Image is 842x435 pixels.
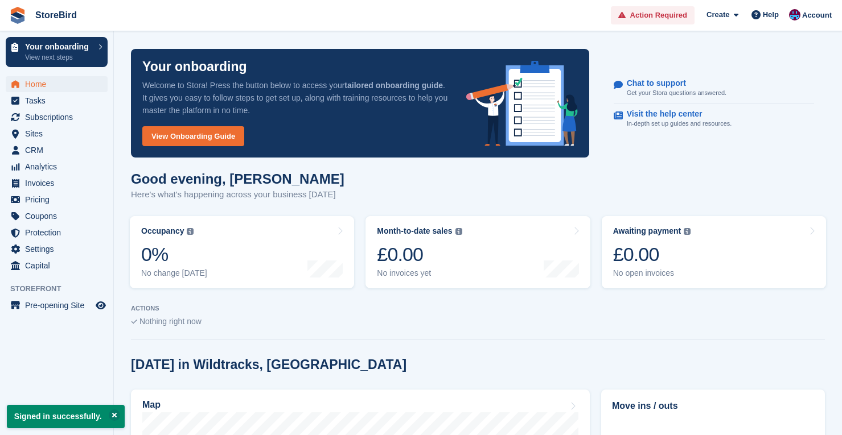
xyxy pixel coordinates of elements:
div: £0.00 [377,243,462,266]
h2: Map [142,400,161,410]
a: menu [6,208,108,224]
p: In-depth set up guides and resources. [627,119,732,129]
p: Signed in successfully. [7,405,125,428]
a: Visit the help center In-depth set up guides and resources. [614,103,814,134]
h1: Good evening, [PERSON_NAME] [131,171,344,187]
span: Help [763,9,779,20]
div: 0% [141,243,207,266]
div: No open invoices [613,268,691,278]
p: Here's what's happening across your business [DATE] [131,188,344,201]
img: stora-icon-8386f47178a22dfd0bd8f6a31ec36ba5ce8667c1dd55bd0f319d3a0aa187defe.svg [9,7,26,24]
img: Jake Wesley [789,9,800,20]
a: menu [6,225,108,241]
a: Your onboarding View next steps [6,37,108,67]
img: icon-info-grey-7440780725fd019a000dd9b08b2336e03edf1995a4989e88bcd33f0948082b44.svg [684,228,691,235]
div: No change [DATE] [141,268,207,278]
a: StoreBird [31,6,81,24]
a: Preview store [94,299,108,312]
span: CRM [25,142,93,158]
span: Pre-opening Site [25,297,93,313]
h2: [DATE] in Wildtracks, [GEOGRAPHIC_DATA] [131,357,406,372]
h2: Move ins / outs [612,399,814,413]
a: Chat to support Get your Stora questions answered. [614,73,814,104]
p: Your onboarding [25,43,93,51]
img: icon-info-grey-7440780725fd019a000dd9b08b2336e03edf1995a4989e88bcd33f0948082b44.svg [187,228,194,235]
img: onboarding-info-6c161a55d2c0e0a8cae90662b2fe09162a5109e8cc188191df67fb4f79e88e88.svg [466,61,578,146]
a: menu [6,258,108,274]
p: Welcome to Stora! Press the button below to access your . It gives you easy to follow steps to ge... [142,79,448,117]
strong: tailored onboarding guide [344,81,443,90]
span: Subscriptions [25,109,93,125]
img: blank_slate_check_icon-ba018cac091ee9be17c0a81a6c232d5eb81de652e7a59be601be346b1b6ddf79.svg [131,320,137,324]
p: Your onboarding [142,60,247,73]
a: Month-to-date sales £0.00 No invoices yet [365,216,590,288]
a: Occupancy 0% No change [DATE] [130,216,354,288]
span: Settings [25,241,93,257]
span: Coupons [25,208,93,224]
p: Get your Stora questions answered. [627,88,726,98]
a: menu [6,76,108,92]
div: Month-to-date sales [377,226,452,236]
p: View next steps [25,52,93,63]
span: Action Required [630,10,687,21]
span: Tasks [25,93,93,109]
span: Analytics [25,159,93,175]
p: ACTIONS [131,305,825,312]
span: Pricing [25,192,93,208]
p: Chat to support [627,78,717,88]
span: Nothing right now [139,317,202,326]
a: Action Required [611,6,695,25]
span: Create [707,9,729,20]
a: menu [6,175,108,191]
div: £0.00 [613,243,691,266]
a: menu [6,126,108,142]
a: menu [6,192,108,208]
a: menu [6,159,108,175]
div: Awaiting payment [613,226,681,236]
img: icon-info-grey-7440780725fd019a000dd9b08b2336e03edf1995a4989e88bcd33f0948082b44.svg [455,228,462,235]
span: Home [25,76,93,92]
span: Storefront [10,283,113,295]
a: menu [6,241,108,257]
span: Capital [25,258,93,274]
div: No invoices yet [377,268,462,278]
p: Visit the help center [627,109,723,119]
a: menu [6,93,108,109]
a: View Onboarding Guide [142,126,244,146]
span: Protection [25,225,93,241]
a: menu [6,297,108,313]
div: Occupancy [141,226,184,236]
a: menu [6,109,108,125]
a: Awaiting payment £0.00 No open invoices [602,216,826,288]
span: Invoices [25,175,93,191]
span: Sites [25,126,93,142]
span: Account [802,10,832,21]
a: menu [6,142,108,158]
